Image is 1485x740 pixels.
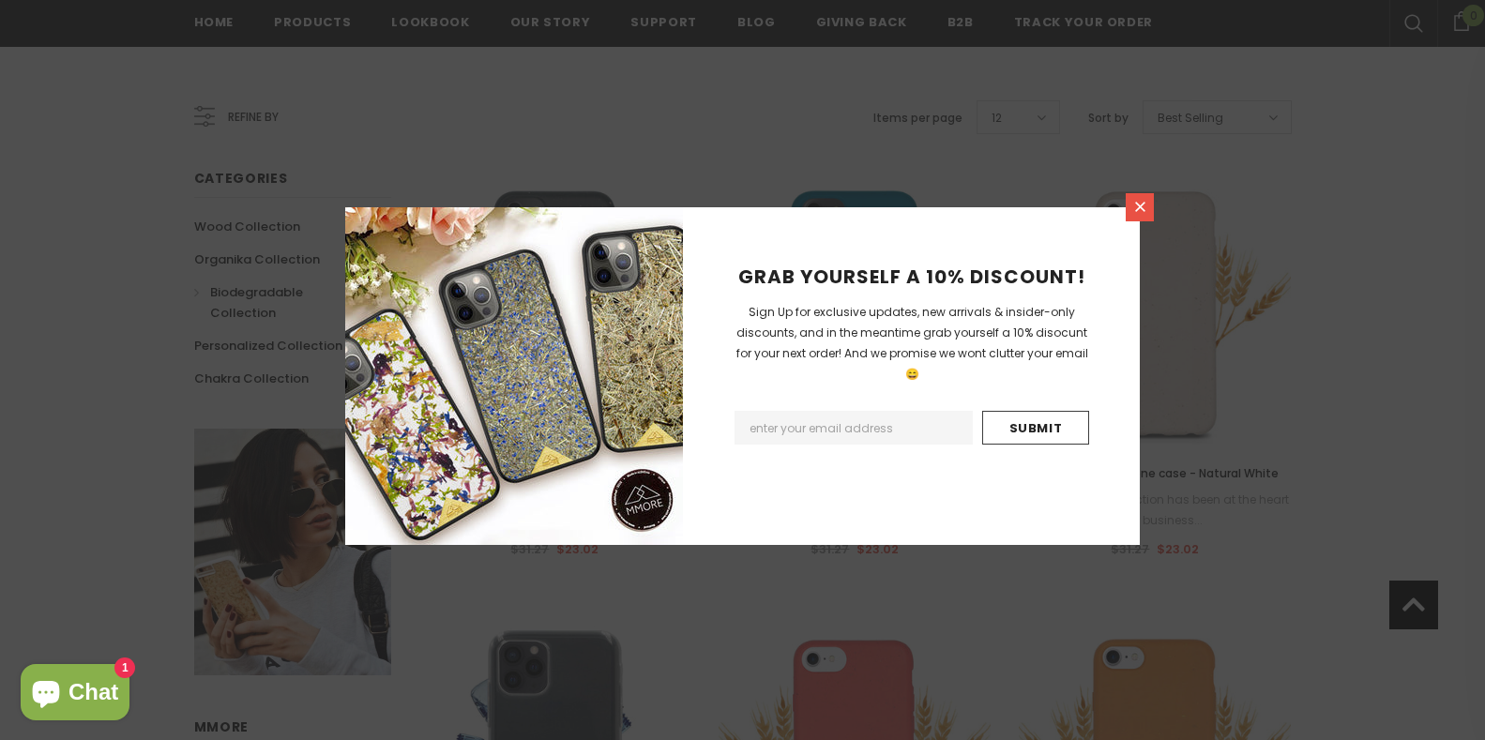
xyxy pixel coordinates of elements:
[1126,193,1154,221] a: Close
[15,664,135,725] inbox-online-store-chat: Shopify online store chat
[738,264,1085,290] span: GRAB YOURSELF A 10% DISCOUNT!
[982,411,1089,445] input: Submit
[735,411,973,445] input: Email Address
[736,304,1088,382] span: Sign Up for exclusive updates, new arrivals & insider-only discounts, and in the meantime grab yo...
